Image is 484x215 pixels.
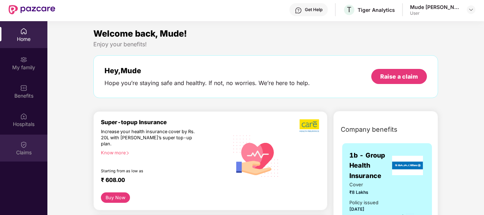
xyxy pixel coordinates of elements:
div: Hey, Mude [104,66,310,75]
div: Enjoy your benefits! [93,41,438,48]
span: right [126,151,130,155]
div: Super-topup Insurance [101,119,228,126]
span: Cover [349,181,382,188]
div: Tiger Analytics [358,6,395,13]
img: svg+xml;base64,PHN2ZyBpZD0iRHJvcGRvd24tMzJ4MzIiIHhtbG5zPSJodHRwOi8vd3d3LnczLm9yZy8yMDAwL3N2ZyIgd2... [468,7,474,13]
img: insurerLogo [392,156,423,175]
div: Increase your health insurance cover by Rs. 20L with [PERSON_NAME]’s super top-up plan. [101,129,197,147]
span: ₹8 Lakhs [349,189,382,196]
div: Starting from as low as [101,169,198,174]
span: Company benefits [341,125,397,135]
div: Raise a claim [380,73,418,80]
img: svg+xml;base64,PHN2ZyB4bWxucz0iaHR0cDovL3d3dy53My5vcmcvMjAwMC9zdmciIHhtbG5zOnhsaW5rPSJodHRwOi8vd3... [229,128,283,183]
span: [DATE] [349,206,364,212]
img: New Pazcare Logo [9,5,55,14]
div: Mude [PERSON_NAME] [410,4,460,10]
img: svg+xml;base64,PHN2ZyBpZD0iSG9tZSIgeG1sbnM9Imh0dHA6Ly93d3cudzMub3JnLzIwMDAvc3ZnIiB3aWR0aD0iMjAiIG... [20,28,27,35]
div: Get Help [305,7,322,13]
img: svg+xml;base64,PHN2ZyBpZD0iQ2xhaW0iIHhtbG5zPSJodHRwOi8vd3d3LnczLm9yZy8yMDAwL3N2ZyIgd2lkdGg9IjIwIi... [20,141,27,148]
span: 1b - Group Health Insurance [349,150,390,181]
div: Know more [101,150,224,155]
img: svg+xml;base64,PHN2ZyBpZD0iSG9zcGl0YWxzIiB4bWxucz0iaHR0cDovL3d3dy53My5vcmcvMjAwMC9zdmciIHdpZHRoPS... [20,113,27,120]
div: ₹ 608.00 [101,177,221,185]
img: b5dec4f62d2307b9de63beb79f102df3.png [299,119,320,132]
div: Policy issued [349,199,378,206]
img: svg+xml;base64,PHN2ZyBpZD0iQmVuZWZpdHMiIHhtbG5zPSJodHRwOi8vd3d3LnczLm9yZy8yMDAwL3N2ZyIgd2lkdGg9Ij... [20,84,27,92]
div: User [410,10,460,16]
button: Buy Now [101,192,130,203]
div: Hope you’re staying safe and healthy. If not, no worries. We’re here to help. [104,79,310,87]
span: T [347,5,352,14]
img: svg+xml;base64,PHN2ZyBpZD0iSGVscC0zMngzMiIgeG1sbnM9Imh0dHA6Ly93d3cudzMub3JnLzIwMDAvc3ZnIiB3aWR0aD... [295,7,302,14]
span: Welcome back, Mude! [93,28,187,39]
img: svg+xml;base64,PHN2ZyB3aWR0aD0iMjAiIGhlaWdodD0iMjAiIHZpZXdCb3g9IjAgMCAyMCAyMCIgZmlsbD0ibm9uZSIgeG... [20,56,27,63]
